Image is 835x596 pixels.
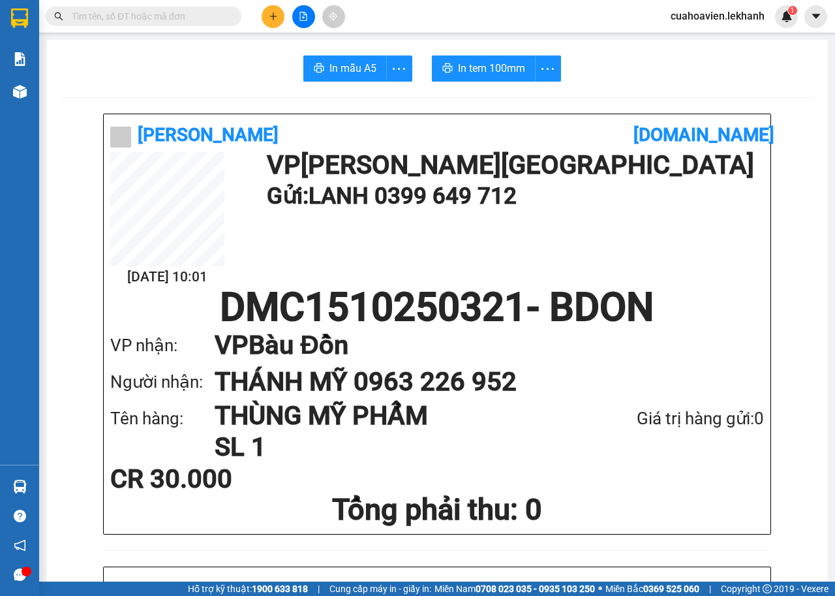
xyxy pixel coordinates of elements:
strong: 0369 525 060 [643,584,699,594]
b: [PERSON_NAME] [138,124,279,146]
span: more [387,61,412,77]
span: Nhận: [153,12,184,26]
div: Giá trị hàng gửi: 0 [568,405,764,432]
h1: Tổng phải thu: 0 [110,492,764,527]
span: Cung cấp máy in - giấy in: [329,582,431,596]
sup: 1 [788,6,797,15]
span: message [14,569,26,581]
span: ⚪️ [598,586,602,591]
span: copyright [763,584,772,593]
div: [PERSON_NAME][GEOGRAPHIC_DATA] [11,11,144,42]
span: In mẫu A5 [329,60,376,76]
h1: Gửi: LANH 0399 649 712 [267,178,757,214]
h1: SL 1 [215,431,568,463]
button: printerIn tem 100mm [432,55,536,82]
span: Hỗ trợ kỹ thuật: [188,582,308,596]
div: Tên hàng: [110,405,215,432]
img: solution-icon [13,52,27,66]
span: Gửi: [11,12,31,26]
span: search [54,12,63,21]
img: warehouse-icon [13,480,27,494]
div: LANH [11,42,144,58]
button: more [386,55,412,82]
button: file-add [292,5,315,28]
h1: VP [PERSON_NAME][GEOGRAPHIC_DATA] [267,152,757,178]
strong: 1900 633 818 [252,584,308,594]
b: [DOMAIN_NAME] [633,124,774,146]
span: question-circle [14,510,26,522]
div: Người nhận: [110,369,215,396]
button: more [535,55,561,82]
span: | [709,582,711,596]
span: more [536,61,560,77]
img: logo-vxr [11,8,28,28]
span: caret-down [810,10,822,22]
button: aim [322,5,345,28]
div: THÁNH MỸ [153,27,258,42]
span: plus [269,12,278,21]
span: Miền Bắc [605,582,699,596]
img: warehouse-icon [13,85,27,99]
h1: DMC1510250321 - BDON [110,288,764,327]
h1: VP Bàu Đồn [215,327,738,364]
h1: THÙNG MỸ PHẨM [215,400,568,431]
span: printer [314,63,324,75]
div: 0399649712 [11,58,144,76]
div: 0963226952 [153,42,258,61]
strong: 0708 023 035 - 0935 103 250 [476,584,595,594]
div: 30.000 [10,84,145,100]
span: cuahoavien.lekhanh [660,8,775,24]
h2: [DATE] 10:01 [110,266,224,288]
button: caret-down [804,5,827,28]
span: CR : [10,86,30,99]
div: Bàu Đồn [153,11,258,27]
span: printer [442,63,453,75]
img: icon-new-feature [781,10,793,22]
span: | [318,582,320,596]
button: printerIn mẫu A5 [303,55,387,82]
span: file-add [299,12,308,21]
span: notification [14,539,26,552]
span: aim [329,12,338,21]
div: CR 30.000 [110,466,326,492]
span: In tem 100mm [458,60,525,76]
span: 1 [790,6,795,15]
span: Miền Nam [434,582,595,596]
button: plus [262,5,284,28]
input: Tìm tên, số ĐT hoặc mã đơn [72,9,226,24]
div: VP nhận: [110,332,215,359]
h1: THÁNH MỸ 0963 226 952 [215,364,738,400]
